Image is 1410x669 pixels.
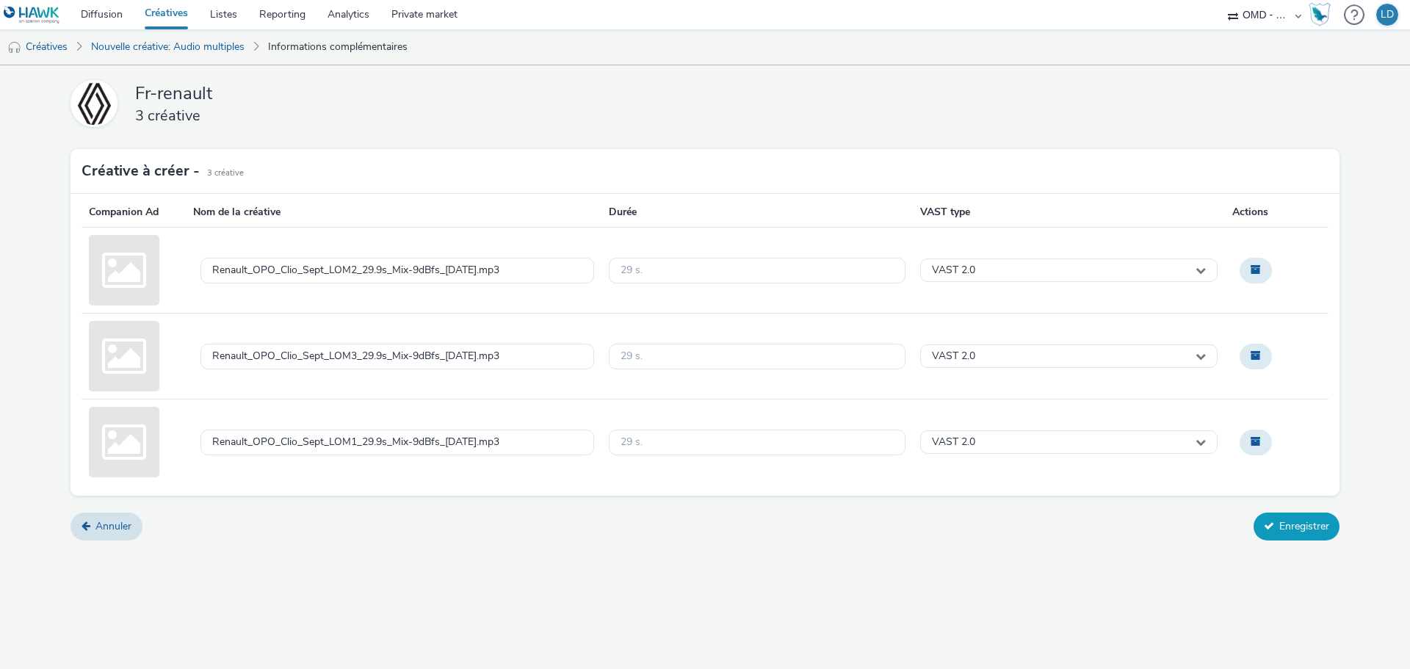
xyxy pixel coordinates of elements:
div: Renault_OPO_Clio_Sept_LOM1_29.9s_Mix-9dBfs_[DATE].mp3 [212,436,499,449]
span: VAST 2.0 [932,350,975,363]
div: 29 s. [621,264,643,277]
h2: Fr-renault [135,82,796,105]
img: Fr-renault [73,75,115,132]
a: Hawk Academy [1309,3,1337,26]
a: Informations complémentaires [261,29,415,65]
img: audio [7,40,22,55]
h3: 3 créative [135,106,796,126]
div: Nom de la créative [186,205,601,227]
div: Archiver [1232,336,1279,376]
div: 29 s. [621,350,643,363]
button: Enregistrer [1254,513,1339,540]
div: Renault_OPO_Clio_Sept_LOM2_29.9s_Mix-9dBfs_[DATE].mp3 [212,264,499,277]
div: Actions [1225,205,1329,227]
div: Renault_OPO_Clio_Sept_LOM3_29.9s_Mix-9dBfs_[DATE].mp3 [212,350,499,363]
div: Durée [601,205,914,227]
span: VAST 2.0 [932,436,975,449]
a: Fr-renault [70,80,123,127]
a: Annuler [70,513,142,540]
img: undefined Logo [4,6,60,24]
small: 3 Créative [207,167,244,179]
div: 29 s. [621,436,643,449]
div: Archiver [1232,250,1279,290]
span: VAST 2.0 [932,264,975,277]
h3: Créative à créer - [82,160,200,182]
a: Nouvelle créative: Audio multiples [84,29,252,65]
div: Archiver [1232,422,1279,462]
div: LD [1381,4,1394,26]
img: Hawk Academy [1309,3,1331,26]
div: Companion Ad [82,205,186,227]
div: VAST type [913,205,1225,227]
